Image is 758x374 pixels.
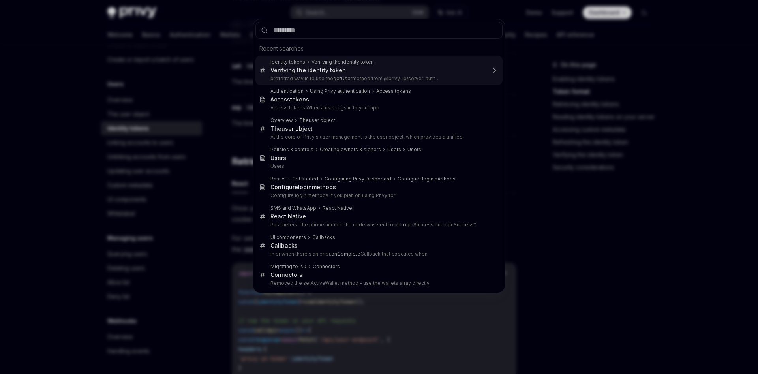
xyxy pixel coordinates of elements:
[270,154,286,162] div: s
[270,184,336,191] div: Configure methods
[309,117,335,123] b: user object
[270,88,304,94] div: Authentication
[270,59,305,65] div: Identity tokens
[323,205,352,211] div: React Native
[298,184,312,190] b: login
[310,88,370,94] div: Using Privy authentication
[270,154,283,161] b: User
[376,88,411,94] div: Access tokens
[270,163,486,169] p: Users
[281,125,313,132] b: user object
[270,263,306,270] div: Migrating to 2.0
[270,67,346,74] div: Verifying the identity token
[398,176,456,182] div: Configure login methods
[311,59,374,65] div: Verifying the identity token
[331,251,360,257] b: onComplete
[259,45,304,53] span: Recent searches
[270,205,316,211] div: SMS and WhatsApp
[325,176,391,182] div: Configuring Privy Dashboard
[299,117,335,124] div: The
[270,213,306,220] div: React Native
[270,75,486,82] p: preferred way is to use the method from @privy-io/server-auth ,
[270,96,309,103] div: Access s
[270,105,486,111] p: Access tokens When a user logs in to your app
[313,263,337,269] b: Connector
[290,96,306,103] b: token
[270,271,299,278] b: Connector
[270,251,486,257] p: in or when there's an error. Callback that executes when
[312,234,335,241] div: Callbacks
[407,147,421,153] div: Users
[387,147,401,153] div: Users
[270,117,293,124] div: Overview
[270,271,302,278] div: s
[270,176,286,182] div: Basics
[394,222,413,227] b: onLogin
[270,147,313,153] div: Policies & controls
[270,234,306,241] div: UI components
[270,134,486,140] p: At the core of Privy's user management is the user object, which provides a unified
[270,280,486,286] p: Removed the setActiveWallet method - use the wallets array directly
[270,192,486,199] p: Configure login methods If you plan on using Privy for
[292,176,318,182] div: Get started
[320,147,381,153] div: Creating owners & signers
[270,125,313,132] div: The
[270,222,486,228] p: Parameters The phone number the code was sent to. Success onLoginSuccess?
[313,263,340,270] div: s
[270,242,298,249] div: Callbacks
[333,75,352,81] b: getUser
